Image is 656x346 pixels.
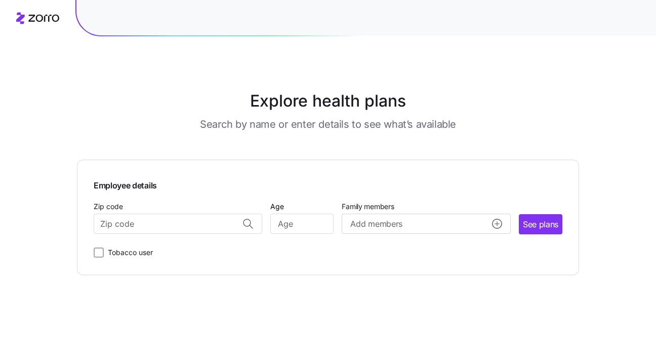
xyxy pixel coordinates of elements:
svg: add icon [492,219,502,229]
h3: Search by name or enter details to see what’s available [200,117,456,131]
button: Add membersadd icon [342,214,510,234]
span: Family members [342,202,510,212]
span: See plans [523,218,558,231]
label: Zip code [94,201,123,212]
h1: Explore health plans [102,89,554,113]
input: Age [270,214,334,234]
label: Age [270,201,284,212]
button: See plans [519,214,562,234]
label: Tobacco user [104,246,153,259]
span: Add members [350,218,402,230]
input: Zip code [94,214,262,234]
span: Employee details [94,176,157,192]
